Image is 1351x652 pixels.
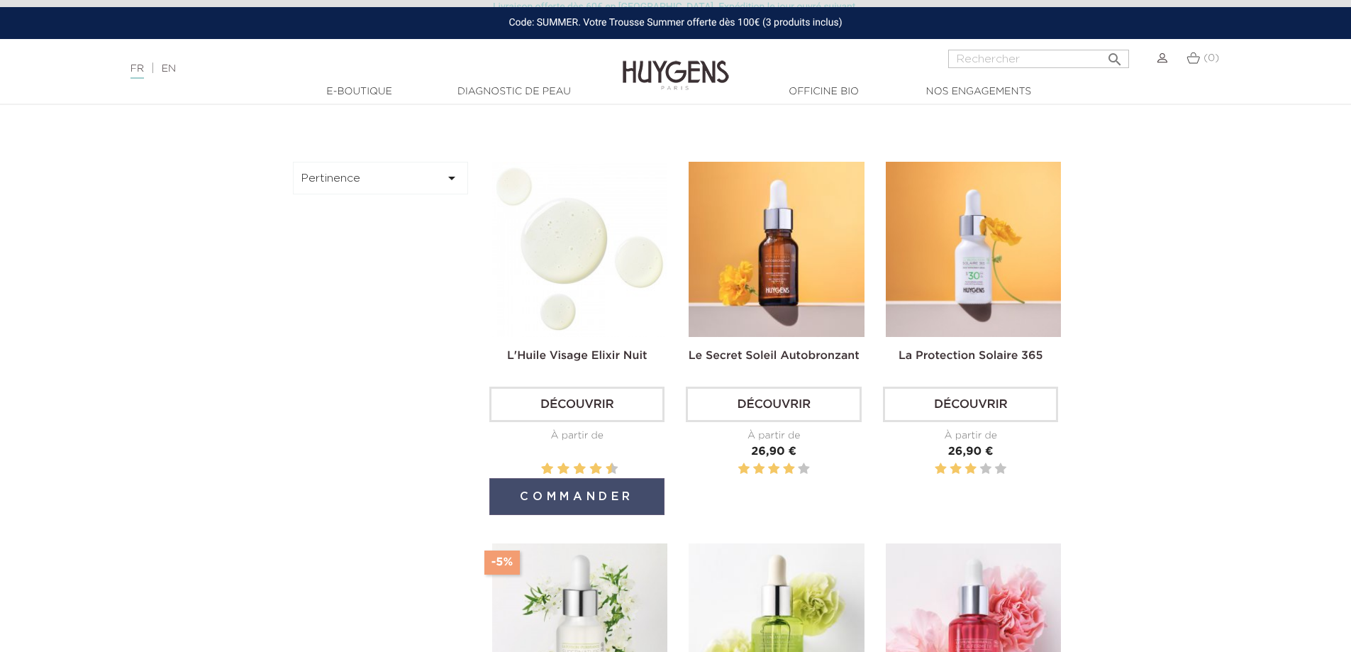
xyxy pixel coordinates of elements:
[886,162,1061,337] img: La Protection Solaire 365
[592,460,599,478] label: 8
[689,350,860,362] a: Le Secret Soleil Autobronzant
[603,460,605,478] label: 9
[686,429,861,443] div: À partir de
[123,60,552,77] div: |
[689,162,864,337] img: Le Secret Soleil Autobronzant
[1106,47,1123,64] i: 
[883,429,1058,443] div: À partir de
[484,551,520,575] span: -5%
[948,50,1129,68] input: Rechercher
[908,84,1050,99] a: Nos engagements
[587,460,589,478] label: 7
[1203,53,1219,63] span: (0)
[686,387,861,422] a: Découvrir
[608,460,616,478] label: 10
[950,460,961,478] label: 2
[980,460,991,478] label: 4
[560,460,567,478] label: 4
[443,84,585,99] a: Diagnostic de peau
[489,387,665,422] a: Découvrir
[883,387,1058,422] a: Découvrir
[783,460,794,478] label: 4
[443,170,460,187] i: 
[798,460,809,478] label: 5
[289,84,430,99] a: E-Boutique
[753,460,765,478] label: 2
[130,64,144,79] a: FR
[751,446,796,458] span: 26,90 €
[489,478,665,515] button: Commander
[948,446,994,458] span: 26,90 €
[293,162,469,194] button: Pertinence
[1102,45,1128,65] button: 
[576,460,583,478] label: 6
[544,460,551,478] label: 2
[899,350,1043,362] a: La Protection Solaire 365
[768,460,779,478] label: 3
[935,460,946,478] label: 1
[507,350,647,362] a: L'Huile Visage Elixir Nuit
[738,460,750,478] label: 1
[555,460,557,478] label: 3
[623,38,729,92] img: Huygens
[162,64,176,74] a: EN
[965,460,977,478] label: 3
[995,460,1006,478] label: 5
[753,84,895,99] a: Officine Bio
[538,460,540,478] label: 1
[489,429,665,443] div: À partir de
[571,460,573,478] label: 5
